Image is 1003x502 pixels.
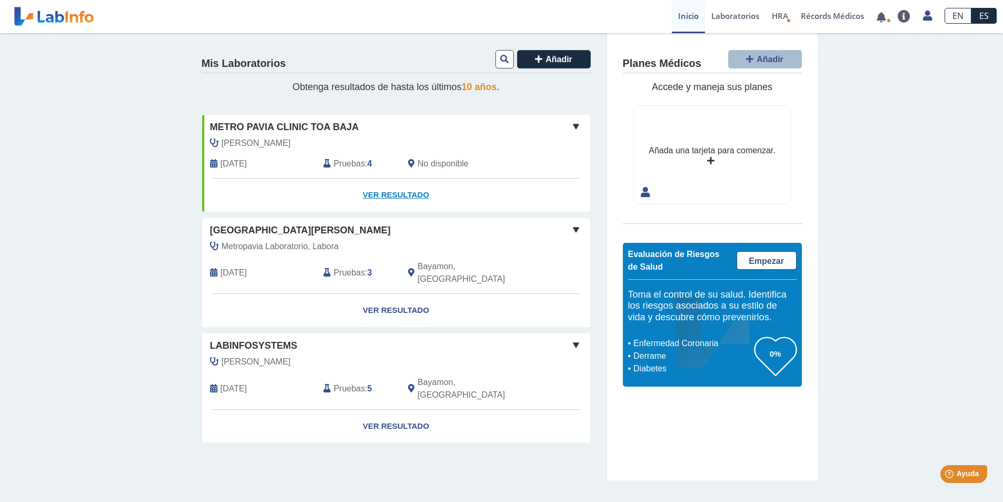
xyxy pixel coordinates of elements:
span: Empezar [749,257,784,265]
li: Derrame [631,350,754,362]
span: Bayamon, PR [418,260,534,286]
span: Añadir [757,55,783,64]
div: : [315,376,400,401]
button: Añadir [728,50,802,68]
li: Diabetes [631,362,754,375]
span: No disponible [418,158,469,170]
span: Accede y maneja sus planes [652,82,772,92]
div: : [315,158,400,170]
div: Añada una tarjeta para comenzar. [649,144,775,157]
a: Ver Resultado [202,179,590,212]
span: Bayamon, PR [418,376,534,401]
a: EN [945,8,971,24]
span: Pruebas [334,382,365,395]
span: 10 años [462,82,497,92]
span: [GEOGRAPHIC_DATA][PERSON_NAME] [210,223,391,238]
span: Pereira Marrero, Alexis [222,137,291,150]
h5: Toma el control de su salud. Identifica los riesgos asociados a su estilo de vida y descubre cómo... [628,289,797,323]
a: Ver Resultado [202,294,590,327]
b: 3 [368,268,372,277]
b: 5 [368,384,372,393]
h3: 0% [754,347,797,360]
span: Rodriguez Rivera, Juan [222,356,291,368]
span: 2020-06-04 [221,382,247,395]
span: Añadir [545,55,572,64]
li: Enfermedad Coronaria [631,337,754,350]
b: 4 [368,159,372,168]
h4: Mis Laboratorios [202,57,286,70]
button: Añadir [517,50,591,68]
span: 2025-09-26 [221,267,247,279]
span: Metropavia Laboratorio, Labora [222,240,339,253]
span: Evaluación de Riesgos de Salud [628,250,720,271]
a: Ver Resultado [202,410,590,443]
span: Obtenga resultados de hasta los últimos . [292,82,499,92]
div: : [315,260,400,286]
span: Labinfosystems [210,339,297,353]
iframe: Help widget launcher [909,461,991,490]
span: 2024-05-03 [221,158,247,170]
a: ES [971,8,997,24]
a: Empezar [737,251,797,270]
span: HRA [772,11,788,21]
span: Pruebas [334,267,365,279]
h4: Planes Médicos [623,57,701,70]
span: Metro Pavia Clinic Toa Baja [210,120,359,134]
span: Pruebas [334,158,365,170]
